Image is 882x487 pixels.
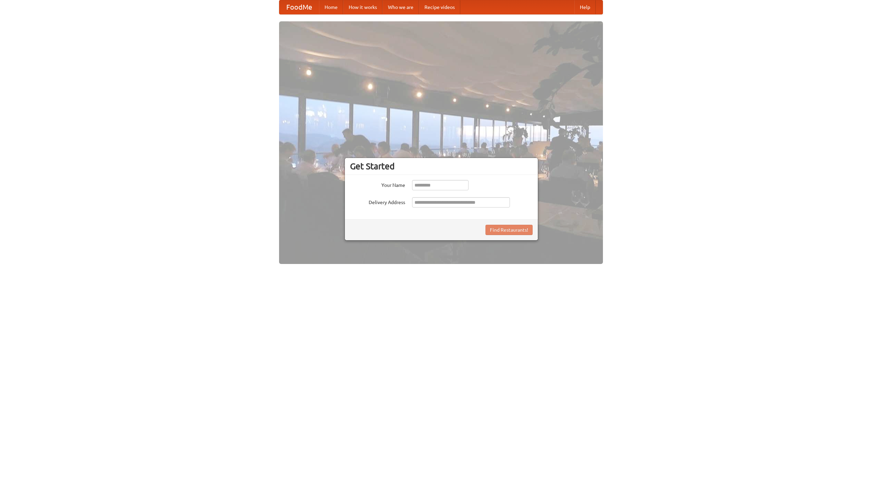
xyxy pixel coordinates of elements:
a: Home [319,0,343,14]
button: Find Restaurants! [485,225,533,235]
a: How it works [343,0,382,14]
a: FoodMe [279,0,319,14]
a: Recipe videos [419,0,460,14]
label: Your Name [350,180,405,189]
a: Help [574,0,596,14]
h3: Get Started [350,161,533,171]
label: Delivery Address [350,197,405,206]
a: Who we are [382,0,419,14]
